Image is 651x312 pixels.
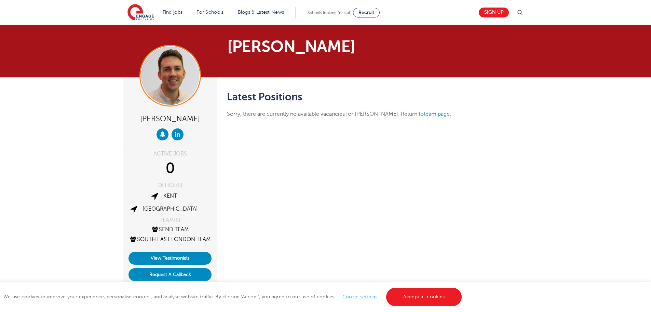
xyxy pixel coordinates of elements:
span: Schools looking for staff [308,10,352,15]
a: For Schools [196,10,223,15]
a: [GEOGRAPHIC_DATA] [143,206,198,212]
a: Kent [163,193,177,199]
div: [PERSON_NAME] [128,112,212,125]
p: Sorry, there are currently no available vacancies for [PERSON_NAME]. Return to . [227,110,493,118]
a: Recruit [353,8,380,17]
a: Accept all cookies [386,288,462,306]
a: View Testimonials [128,252,212,265]
a: Find jobs [163,10,183,15]
span: Recruit [358,10,374,15]
a: South East London Team [129,236,211,242]
img: Engage Education [127,4,154,21]
h1: [PERSON_NAME] [227,38,390,55]
div: 0 [128,160,212,177]
div: TEAM(S) [128,217,212,223]
h2: Latest Positions [227,91,493,103]
a: team page [424,111,450,117]
a: Sign up [479,8,509,17]
button: Request A Callback [128,268,212,281]
a: Cookie settings [342,294,378,299]
a: Blogs & Latest News [238,10,284,15]
a: SEND Team [151,226,189,233]
div: OFFICE(S) [128,183,212,188]
div: ACTIVE JOBS [128,151,212,157]
span: We use cookies to improve your experience, personalise content, and analyse website traffic. By c... [3,294,463,299]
